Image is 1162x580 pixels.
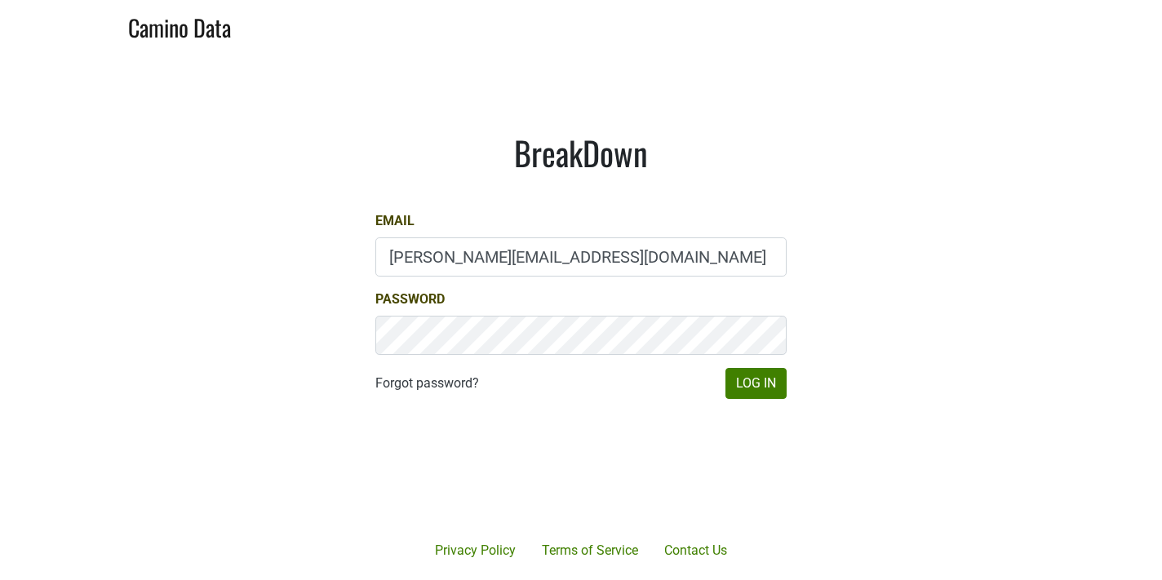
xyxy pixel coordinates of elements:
h1: BreakDown [375,133,787,172]
button: Log In [725,368,787,399]
a: Camino Data [128,7,231,45]
label: Email [375,211,415,231]
label: Password [375,290,445,309]
a: Privacy Policy [422,534,529,567]
a: Forgot password? [375,374,479,393]
a: Contact Us [651,534,740,567]
a: Terms of Service [529,534,651,567]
